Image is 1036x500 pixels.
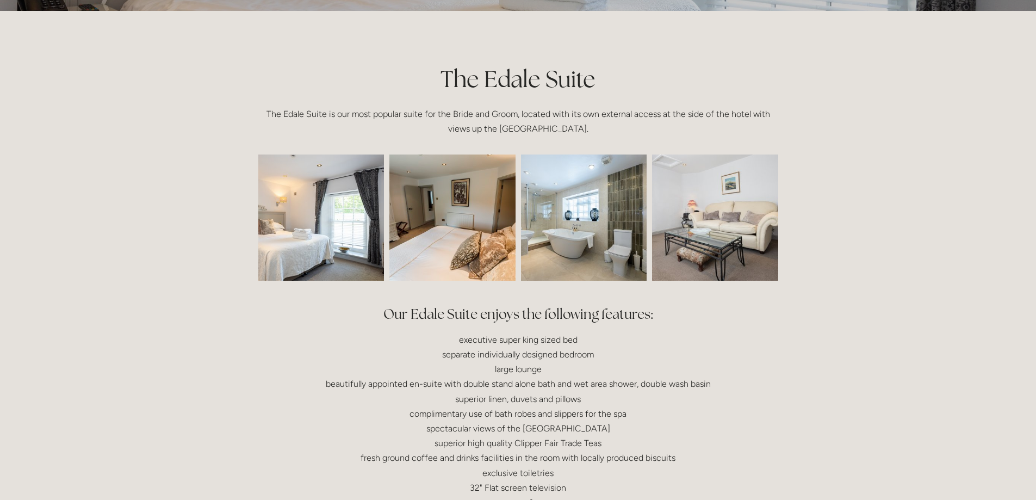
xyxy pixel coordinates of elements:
[258,305,778,324] h2: Our Edale Suite enjoys the following features:
[358,155,547,281] img: 20210514-14470342-LHH-hotel-photos-HDR.jpg
[489,155,678,281] img: losehill-35.jpg
[621,155,810,281] img: edale lounge_crop.jpg
[258,107,778,136] p: The Edale Suite is our most popular suite for the Bride and Groom, located with its own external ...
[201,155,390,281] img: losehill-22.jpg
[258,63,778,95] h1: The Edale Suite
